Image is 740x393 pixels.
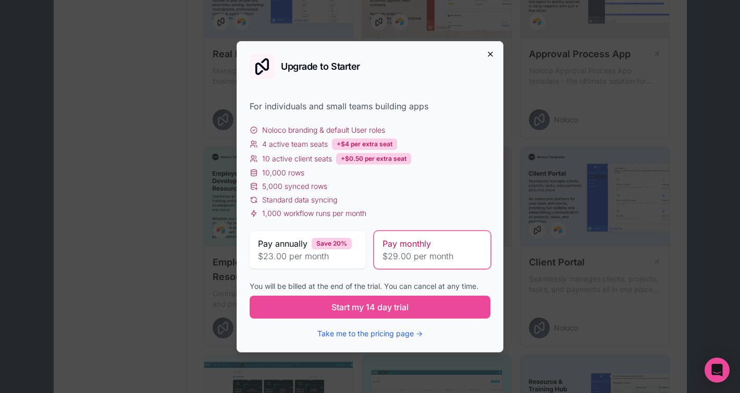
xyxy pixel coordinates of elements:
span: Start my 14 day trial [331,301,409,313]
h2: Upgrade to Starter [281,62,360,71]
span: Pay monthly [383,237,431,250]
span: 10,000 rows [262,168,304,178]
span: Pay annually [258,237,307,250]
button: Start my 14 day trial [250,296,490,319]
span: $23.00 per month [258,250,357,262]
div: You will be billed at the end of the trial. You can cancel at any time. [250,281,490,291]
span: 10 active client seats [262,154,332,164]
div: Save 20% [312,238,352,249]
span: 4 active team seats [262,139,328,149]
div: +$0.50 per extra seat [336,153,411,164]
span: Standard data syncing [262,195,337,205]
div: For individuals and small teams building apps [250,100,490,112]
span: 1,000 workflow runs per month [262,208,366,219]
span: Noloco branding & default User roles [262,125,385,135]
div: +$4 per extra seat [332,138,397,150]
span: 5,000 synced rows [262,181,327,192]
button: Take me to the pricing page → [317,328,423,339]
span: $29.00 per month [383,250,482,262]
